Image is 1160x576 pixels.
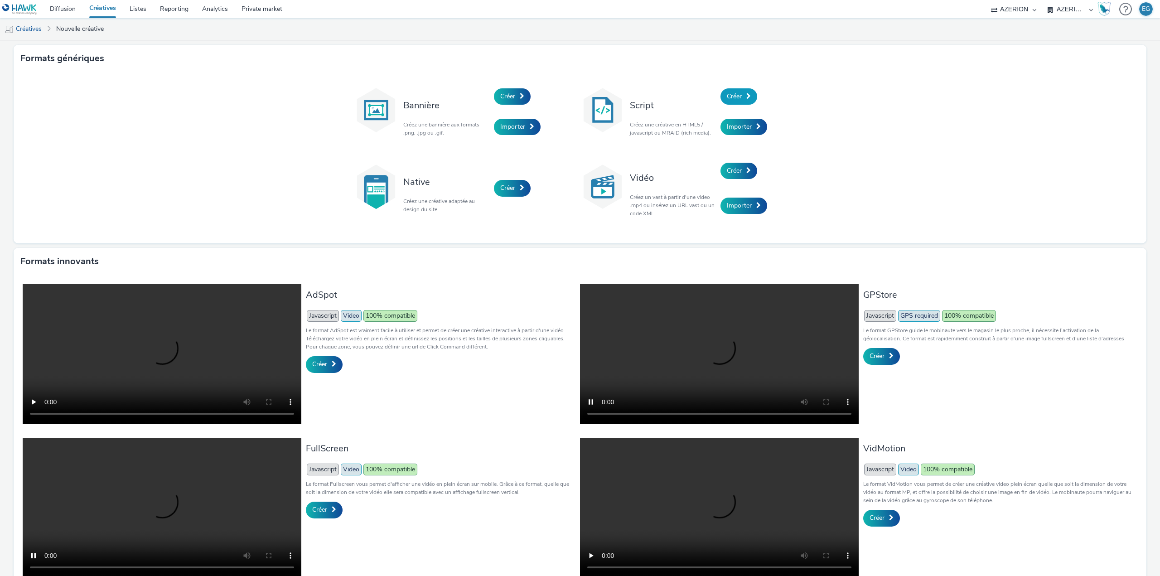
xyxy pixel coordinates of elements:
img: code.svg [580,87,625,133]
a: Importer [720,119,767,135]
a: Nouvelle créative [52,18,108,40]
span: Créer [312,360,327,368]
a: Créer [863,510,900,526]
a: Créer [306,356,343,373]
span: Créer [500,92,515,101]
span: Créer [500,184,515,192]
span: Video [341,310,362,322]
h3: VidMotion [863,442,1133,455]
a: Créer [720,163,757,179]
span: Javascript [307,464,339,475]
a: Créer [494,88,531,105]
span: Créer [870,513,884,522]
h3: Vidéo [630,172,716,184]
p: Créez une bannière aux formats .png, .jpg ou .gif. [403,121,489,137]
span: Video [898,464,919,475]
h3: FullScreen [306,442,575,455]
h3: Bannière [403,99,489,111]
span: Javascript [307,310,339,322]
span: Importer [500,122,525,131]
p: Créez une créative en HTML5 / javascript ou MRAID (rich media). [630,121,716,137]
a: Créer [306,502,343,518]
a: Hawk Academy [1097,2,1115,16]
img: Hawk Academy [1097,2,1111,16]
p: Créez un vast à partir d'une video .mp4 ou insérez un URL vast ou un code XML. [630,193,716,218]
div: EG [1142,2,1150,16]
span: Créer [312,505,327,514]
span: Importer [727,201,752,210]
p: Le format GPStore guide le mobinaute vers le magasin le plus proche, il nécessite l’activation de... [863,326,1133,343]
span: Créer [870,352,884,360]
a: Importer [720,198,767,214]
span: 100% compatible [363,310,417,322]
span: 100% compatible [942,310,996,322]
h3: Formats génériques [20,52,104,65]
p: Le format Fullscreen vous permet d'afficher une vidéo en plein écran sur mobile. Grâce à ce forma... [306,480,575,496]
a: Créer [494,180,531,196]
h3: GPStore [863,289,1133,301]
img: video.svg [580,164,625,209]
h3: Script [630,99,716,111]
p: Le format AdSpot est vraiment facile à utiliser et permet de créer une créative interactive à par... [306,326,575,351]
h3: Formats innovants [20,255,99,268]
span: Video [341,464,362,475]
span: Javascript [864,310,896,322]
img: mobile [5,25,14,34]
span: Javascript [864,464,896,475]
span: 100% compatible [921,464,975,475]
span: Créer [727,166,742,175]
a: Créer [863,348,900,364]
h3: AdSpot [306,289,575,301]
span: GPS required [898,310,940,322]
img: undefined Logo [2,4,37,15]
h3: Native [403,176,489,188]
span: Importer [727,122,752,131]
span: 100% compatible [363,464,417,475]
p: Le format VidMotion vous permet de créer une créative video plein écran quelle que soit la dimens... [863,480,1133,504]
img: banner.svg [353,87,399,133]
span: Créer [727,92,742,101]
p: Créez une créative adaptée au design du site. [403,197,489,213]
a: Importer [494,119,541,135]
a: Créer [720,88,757,105]
img: native.svg [353,164,399,209]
